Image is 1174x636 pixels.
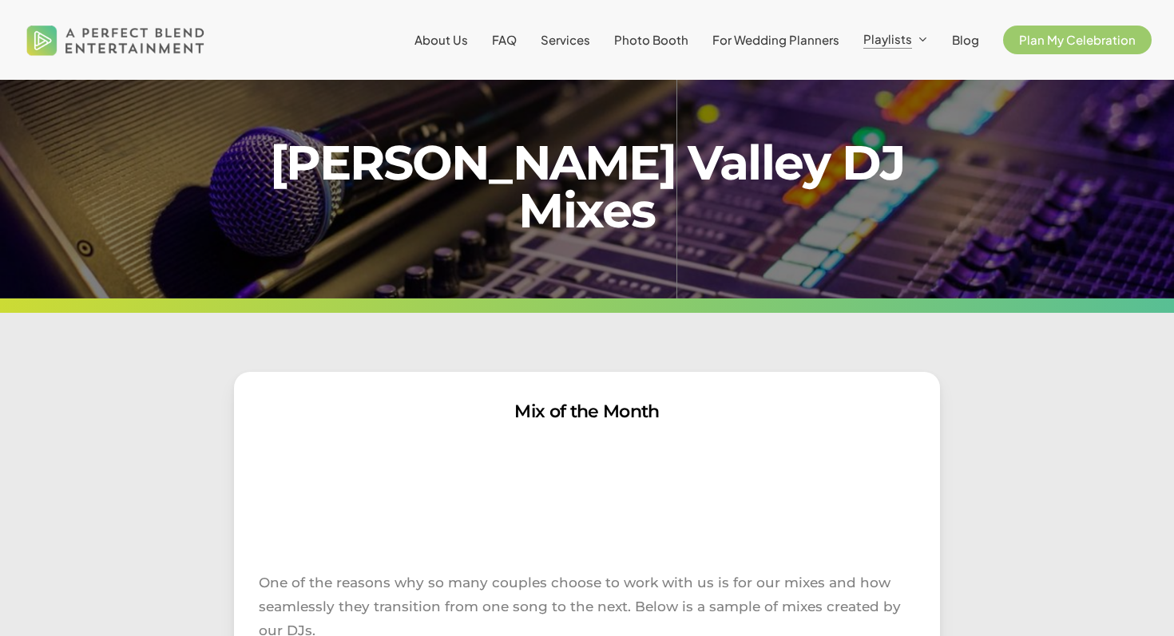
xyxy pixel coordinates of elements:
span: Services [541,32,590,47]
span: Playlists [863,31,912,46]
a: Plan My Celebration [1003,34,1152,46]
span: FAQ [492,32,517,47]
a: Blog [952,34,979,46]
span: About Us [414,32,468,47]
a: Photo Booth [614,34,688,46]
a: For Wedding Planners [712,34,839,46]
img: A Perfect Blend Entertainment [22,11,209,69]
h1: [PERSON_NAME] Valley DJ Mixes [234,139,939,235]
h3: Mix of the Month [259,397,914,427]
span: Plan My Celebration [1019,32,1136,47]
a: Playlists [863,33,928,47]
a: About Us [414,34,468,46]
span: For Wedding Planners [712,32,839,47]
a: Services [541,34,590,46]
span: Photo Booth [614,32,688,47]
span: Blog [952,32,979,47]
a: FAQ [492,34,517,46]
